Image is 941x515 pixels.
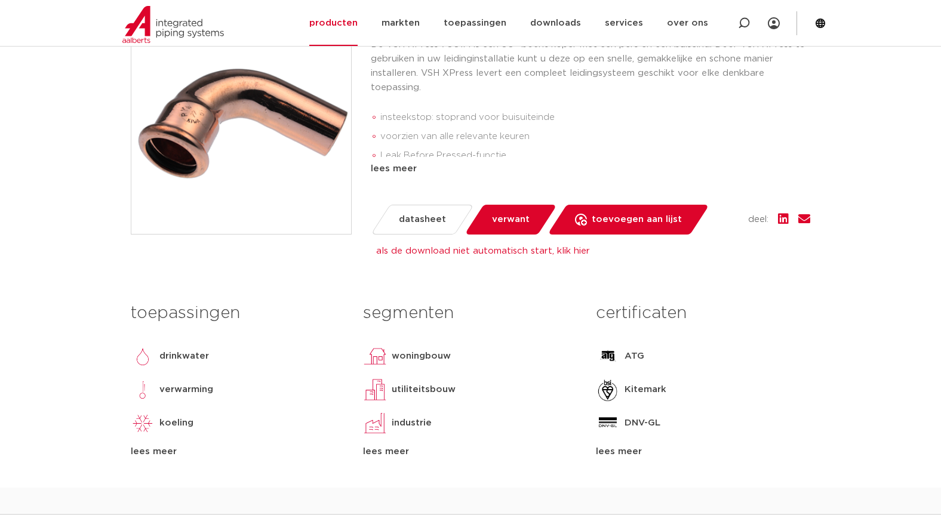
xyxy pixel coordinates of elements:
div: lees meer [131,445,345,459]
img: Kitemark [596,378,620,402]
p: ATG [625,349,644,363]
a: datasheet [371,205,474,235]
p: De VSH XPress 7001A is een 90° bocht koper met een pers en een buiseind. Door VSH XPress te gebru... [371,38,810,95]
div: lees meer [596,445,810,459]
p: woningbouw [392,349,451,363]
li: Leak Before Pressed-functie [380,146,810,165]
p: verwarming [159,383,213,397]
span: datasheet [399,210,446,229]
img: ATG [596,344,620,368]
p: industrie [392,416,432,430]
p: drinkwater [159,349,209,363]
p: DNV-GL [625,416,660,430]
p: utiliteitsbouw [392,383,456,397]
img: woningbouw [363,344,387,368]
span: toevoegen aan lijst [592,210,682,229]
li: insteekstop: stoprand voor buisuiteinde [380,108,810,127]
a: verwant [465,205,557,235]
span: deel: [748,212,768,227]
span: verwant [492,210,530,229]
img: Product Image for VSH XPress Koper bocht 90° (press x insteek) [131,14,351,234]
li: voorzien van alle relevante keuren [380,127,810,146]
img: drinkwater [131,344,155,368]
img: koeling [131,411,155,435]
h3: certificaten [596,301,810,325]
p: koeling [159,416,193,430]
p: Kitemark [625,383,666,397]
h3: segmenten [363,301,577,325]
div: lees meer [363,445,577,459]
h3: toepassingen [131,301,345,325]
img: utiliteitsbouw [363,378,387,402]
img: verwarming [131,378,155,402]
img: industrie [363,411,387,435]
img: DNV-GL [596,411,620,435]
a: als de download niet automatisch start, klik hier [376,246,590,255]
div: lees meer [371,162,810,176]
